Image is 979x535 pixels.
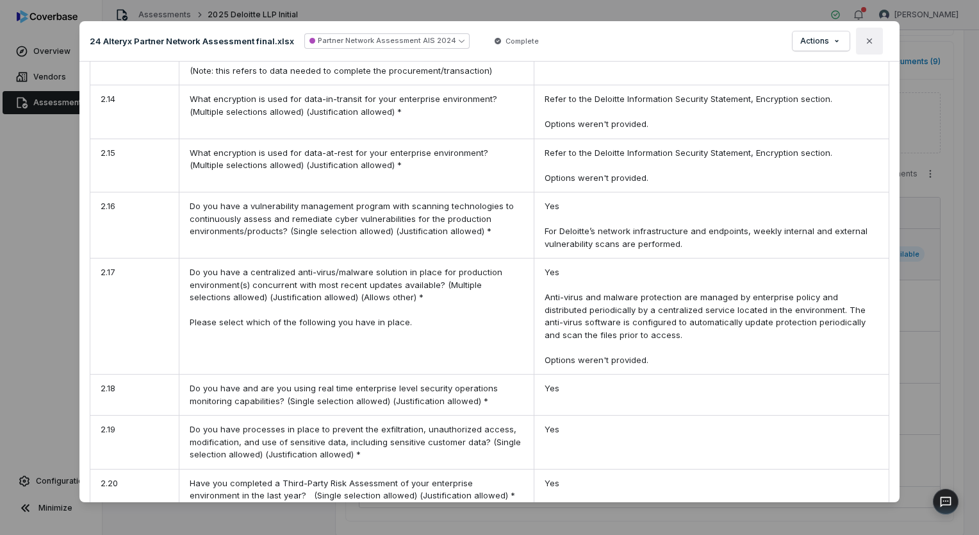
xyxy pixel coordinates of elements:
[534,139,889,192] div: Refer to the Deloitte Information Security Statement, Encryption section. Options weren't provided.
[793,31,850,51] button: Actions
[534,192,889,258] div: Yes For Deloitte’s network infrastructure and endpoints, weekly internal and external vulnerabili...
[534,85,889,139] div: Refer to the Deloitte Information Security Statement, Encryption section. Options weren't provided.
[179,259,534,374] div: Do you have a centralized anti-virus/malware solution in place for production environment(s) conc...
[90,35,294,47] p: 24 Alteryx Partner Network Assessment final.xlsx
[179,375,534,415] div: Do you have and are you using real time enterprise level security operations monitoring capabilit...
[534,470,889,535] div: Yes Deloitte considers Third-Party Risk Assessments confidential and does not share this informat...
[90,85,179,139] div: 2.14
[90,470,179,535] div: 2.20
[90,139,179,192] div: 2.15
[800,36,829,46] span: Actions
[90,375,179,415] div: 2.18
[534,375,889,415] div: Yes
[179,416,534,469] div: Do you have processes in place to prevent the exfiltration, unauthorized access, modification, an...
[304,33,470,49] button: Partner Network Assessment AIS 2024
[179,85,534,139] div: What encryption is used for data-in-transit for your enterprise environment? (Multiple selections...
[179,192,534,258] div: Do you have a vulnerability management program with scanning technologies to continuously assess ...
[179,470,534,535] div: Have you completed a Third-Party Risk Assessment of your enterprise environment in the last year?...
[179,139,534,192] div: What encryption is used for data-at-rest for your enterprise environment? (Multiple selections al...
[534,416,889,469] div: Yes
[90,192,179,258] div: 2.16
[506,36,539,46] span: Complete
[534,259,889,374] div: Yes Anti-virus and malware protection are managed by enterprise policy and distributed periodical...
[90,259,179,374] div: 2.17
[90,416,179,469] div: 2.19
